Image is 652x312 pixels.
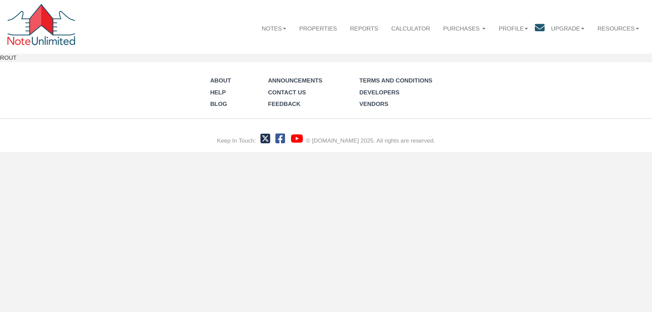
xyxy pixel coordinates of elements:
a: Help [210,89,226,96]
a: Profile [492,18,535,38]
a: Developers [359,89,399,96]
a: Reports [343,18,385,38]
a: Properties [293,18,343,38]
a: Calculator [385,18,437,38]
a: Terms and Conditions [359,77,432,84]
a: Notes [255,18,293,38]
div: Keep In Touch: [217,136,256,145]
a: Blog [210,100,227,107]
a: Purchases [437,18,492,38]
div: © [DOMAIN_NAME] 2025. All rights are reserved. [306,136,435,145]
a: Feedback [268,100,301,107]
a: Announcements [268,77,322,84]
a: Vendors [359,100,388,107]
a: Contact Us [268,89,306,96]
a: Upgrade [545,18,591,38]
a: About [210,77,231,84]
a: Resources [591,18,646,38]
